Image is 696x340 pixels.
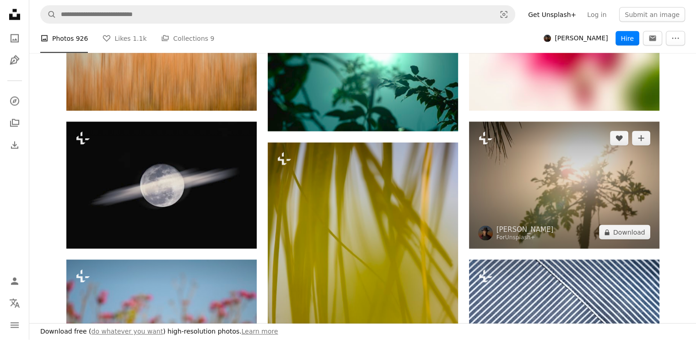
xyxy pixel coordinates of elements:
a: Diagonal blue and white striped fabric pattern [469,319,659,327]
button: Language [5,294,24,313]
img: Full moon with a ring of clouds [66,122,257,249]
button: Hire [615,31,639,46]
img: Go to Allec Gomes's profile [478,226,493,241]
a: Photos [5,29,24,48]
img: Sunlight shining through a papaya tree leaves. [469,122,659,249]
button: Menu [5,316,24,335]
a: Likes 1.1k [103,24,146,53]
button: Search Unsplash [41,6,56,23]
span: [PERSON_NAME] [555,34,608,43]
button: Submit an image [619,7,685,22]
a: Log in [582,7,612,22]
a: Green leaves against a bright, hazy sun [268,64,458,72]
a: Full moon with a ring of clouds [66,181,257,189]
a: Get Unsplash+ [523,7,582,22]
a: do whatever you want [92,328,163,335]
span: 1.1k [133,33,146,44]
a: Download History [5,136,24,154]
a: Unsplash+ [505,234,535,241]
a: Explore [5,92,24,110]
button: Download [599,225,650,240]
span: 9 [210,33,214,44]
a: Log in / Sign up [5,272,24,291]
h3: Download free ( ) high-resolution photos. [40,327,278,336]
a: Soft focus pink flowers against a blue sky [66,319,257,327]
form: Find visuals sitewide [40,5,515,24]
a: [PERSON_NAME] [496,225,554,234]
button: Message Allec [643,31,662,46]
div: For [496,234,554,241]
a: Collections 9 [161,24,214,53]
a: Abstract yellow and green plant stalks with light background [268,281,458,290]
button: More Actions [666,31,685,46]
a: Collections [5,114,24,132]
a: Illustrations [5,51,24,70]
button: Like [610,131,628,146]
a: Home — Unsplash [5,5,24,26]
button: Visual search [493,6,515,23]
button: Add to Collection [632,131,650,146]
a: Learn more [242,328,278,335]
img: Green leaves against a bright, hazy sun [268,5,458,132]
img: Avatar of user Allec Gomes [544,35,551,42]
a: Sunlight shining through a papaya tree leaves. [469,181,659,189]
